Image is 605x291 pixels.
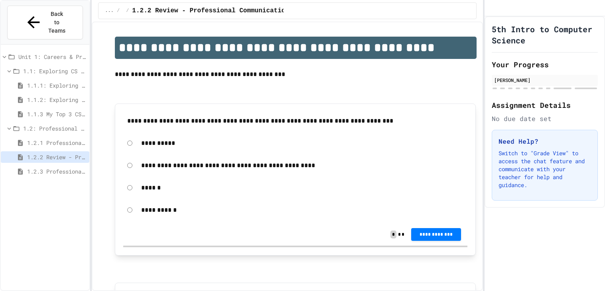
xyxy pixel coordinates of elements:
div: [PERSON_NAME] [494,76,595,84]
span: 1.1.2: Exploring CS Careers - Review [27,96,86,104]
h3: Need Help? [499,137,591,146]
span: 1.2.3 Professional Communication Challenge [27,167,86,176]
span: 1.2.1 Professional Communication [27,139,86,147]
span: Back to Teams [47,10,66,35]
h2: Assignment Details [492,100,598,111]
span: 1.1: Exploring CS Careers [23,67,86,75]
button: Back to Teams [7,6,83,39]
span: / [126,8,129,14]
h2: Your Progress [492,59,598,70]
span: 1.2.2 Review - Professional Communication [27,153,86,161]
span: 1.2.2 Review - Professional Communication [132,6,289,16]
p: Switch to "Grade View" to access the chat feature and communicate with your teacher for help and ... [499,149,591,189]
span: ... [105,8,114,14]
span: 1.1.1: Exploring CS Careers [27,81,86,90]
span: 1.1.3 My Top 3 CS Careers! [27,110,86,118]
span: Unit 1: Careers & Professionalism [18,53,86,61]
span: 1.2: Professional Communication [23,124,86,133]
h1: 5th Intro to Computer Science [492,23,598,46]
span: / [117,8,120,14]
div: No due date set [492,114,598,123]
